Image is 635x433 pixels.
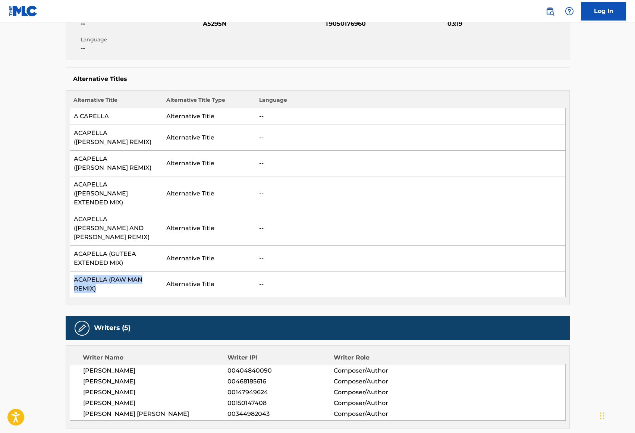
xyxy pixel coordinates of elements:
[163,176,255,211] td: Alternative Title
[70,176,163,211] td: ACAPELLA ([PERSON_NAME] EXTENDED MIX)
[334,353,430,362] div: Writer Role
[598,397,635,433] iframe: Chat Widget
[163,96,255,108] th: Alternative Title Type
[163,108,255,125] td: Alternative Title
[562,4,577,19] div: Help
[83,366,228,375] span: [PERSON_NAME]
[227,366,333,375] span: 00404840090
[565,7,574,16] img: help
[227,399,333,408] span: 00150147408
[334,388,430,397] span: Composer/Author
[163,246,255,272] td: Alternative Title
[325,19,446,28] span: T9050176960
[94,324,131,332] h5: Writers (5)
[81,36,201,44] span: Language
[227,353,334,362] div: Writer IPI
[546,7,554,16] img: search
[255,125,565,151] td: --
[83,410,228,418] span: [PERSON_NAME] [PERSON_NAME]
[81,19,201,28] span: --
[70,108,163,125] td: A CAPELLA
[163,211,255,246] td: Alternative Title
[334,410,430,418] span: Composer/Author
[73,75,562,83] h5: Alternative Titles
[255,211,565,246] td: --
[447,19,568,28] span: 03:19
[203,19,323,28] span: A5295N
[83,388,228,397] span: [PERSON_NAME]
[334,399,430,408] span: Composer/Author
[543,4,557,19] a: Public Search
[227,410,333,418] span: 00344982043
[83,399,228,408] span: [PERSON_NAME]
[70,151,163,176] td: ACAPELLA ([PERSON_NAME] REMIX)
[255,246,565,272] td: --
[83,377,228,386] span: [PERSON_NAME]
[163,272,255,297] td: Alternative Title
[227,377,333,386] span: 00468185616
[255,176,565,211] td: --
[78,324,87,333] img: Writers
[9,6,38,16] img: MLC Logo
[334,366,430,375] span: Composer/Author
[163,151,255,176] td: Alternative Title
[83,353,228,362] div: Writer Name
[163,125,255,151] td: Alternative Title
[334,377,430,386] span: Composer/Author
[70,211,163,246] td: ACAPELLA ([PERSON_NAME] AND [PERSON_NAME] REMIX)
[70,246,163,272] td: ACAPELLA (GUTEEA EXTENDED MIX)
[70,272,163,297] td: ACAPELLA (RAW MAN REMIX)
[255,108,565,125] td: --
[255,272,565,297] td: --
[227,388,333,397] span: 00147949624
[70,96,163,108] th: Alternative Title
[255,96,565,108] th: Language
[70,125,163,151] td: ACAPELLA ([PERSON_NAME] REMIX)
[600,405,604,427] div: Drag
[81,44,201,53] span: --
[581,2,626,21] a: Log In
[255,151,565,176] td: --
